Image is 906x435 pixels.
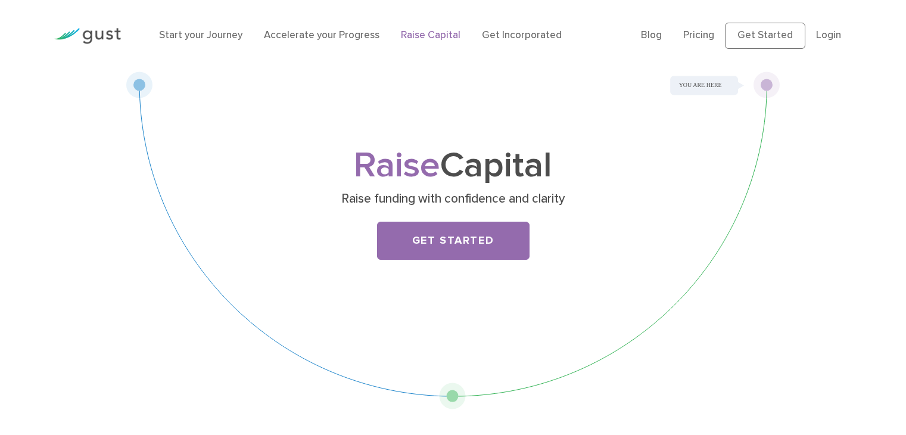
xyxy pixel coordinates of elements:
a: Get Started [725,23,805,49]
a: Blog [641,29,662,41]
img: Gust Logo [54,28,121,44]
span: Raise [354,144,440,187]
a: Accelerate your Progress [264,29,379,41]
a: Start your Journey [159,29,242,41]
a: Raise Capital [401,29,460,41]
a: Pricing [683,29,714,41]
h1: Capital [218,150,689,182]
p: Raise funding with confidence and clarity [222,191,684,207]
a: Login [816,29,841,41]
a: Get Started [377,222,530,260]
a: Get Incorporated [482,29,562,41]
